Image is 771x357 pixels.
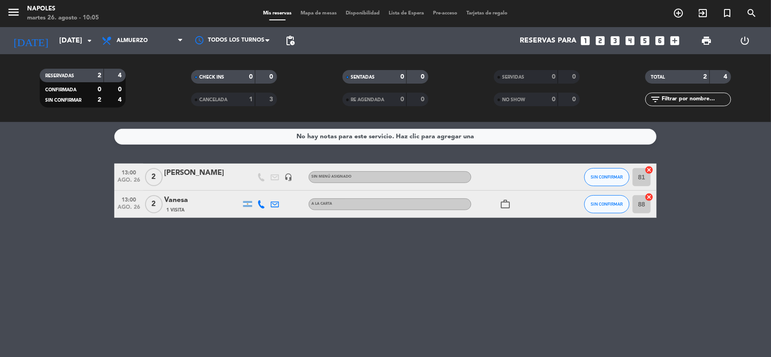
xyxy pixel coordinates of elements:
[739,35,750,46] i: power_settings_new
[591,174,623,179] span: SIN CONFIRMAR
[45,88,76,92] span: CONFIRMADA
[249,96,253,103] strong: 1
[591,202,623,207] span: SIN CONFIRMAR
[27,14,99,23] div: martes 26. agosto - 10:05
[639,35,651,47] i: looks_5
[669,35,681,47] i: add_box
[502,75,524,80] span: SERVIDAS
[462,11,512,16] span: Tarjetas de regalo
[145,195,163,213] span: 2
[98,72,101,79] strong: 2
[7,31,55,51] i: [DATE]
[573,74,578,80] strong: 0
[654,35,666,47] i: looks_6
[118,97,123,103] strong: 4
[164,167,241,179] div: [PERSON_NAME]
[249,74,253,80] strong: 0
[701,35,712,46] span: print
[296,11,342,16] span: Mapa de mesas
[284,173,292,181] i: headset_mic
[118,204,140,215] span: ago. 26
[520,37,577,45] span: Reservas para
[118,167,140,177] span: 13:00
[661,94,731,104] input: Filtrar por nombre...
[722,8,733,19] i: turned_in_not
[726,27,764,54] div: LOG OUT
[645,165,654,174] i: cancel
[269,74,275,80] strong: 0
[573,96,578,103] strong: 0
[650,94,661,105] i: filter_list
[502,98,525,102] span: NO SHOW
[552,96,555,103] strong: 0
[645,193,654,202] i: cancel
[118,72,123,79] strong: 4
[118,194,140,204] span: 13:00
[400,96,404,103] strong: 0
[199,98,227,102] span: CANCELADA
[45,74,74,78] span: RESERVADAS
[84,35,95,46] i: arrow_drop_down
[595,35,606,47] i: looks_two
[98,86,101,93] strong: 0
[98,97,101,103] strong: 2
[421,74,427,80] strong: 0
[400,74,404,80] strong: 0
[117,38,148,44] span: Almuerzo
[145,168,163,186] span: 2
[199,75,224,80] span: CHECK INS
[342,11,385,16] span: Disponibilidad
[7,5,20,22] button: menu
[27,5,99,14] div: Napoles
[610,35,621,47] i: looks_3
[747,8,757,19] i: search
[552,74,555,80] strong: 0
[7,5,20,19] i: menu
[269,96,275,103] strong: 3
[164,194,241,206] div: Vanesa
[297,132,475,142] div: No hay notas para este servicio. Haz clic para agregar una
[45,98,81,103] span: SIN CONFIRMAR
[285,35,296,46] span: pending_actions
[385,11,429,16] span: Lista de Espera
[651,75,665,80] span: TOTAL
[311,175,352,178] span: Sin menú asignado
[625,35,636,47] i: looks_4
[584,168,630,186] button: SIN CONFIRMAR
[166,207,184,214] span: 1 Visita
[351,98,384,102] span: RE AGENDADA
[118,177,140,188] span: ago. 26
[724,74,729,80] strong: 4
[500,199,511,210] i: work_outline
[429,11,462,16] span: Pre-acceso
[580,35,592,47] i: looks_one
[704,74,707,80] strong: 2
[118,86,123,93] strong: 0
[351,75,375,80] span: SENTADAS
[673,8,684,19] i: add_circle_outline
[698,8,709,19] i: exit_to_app
[311,202,332,206] span: A LA CARTA
[584,195,630,213] button: SIN CONFIRMAR
[259,11,296,16] span: Mis reservas
[421,96,427,103] strong: 0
